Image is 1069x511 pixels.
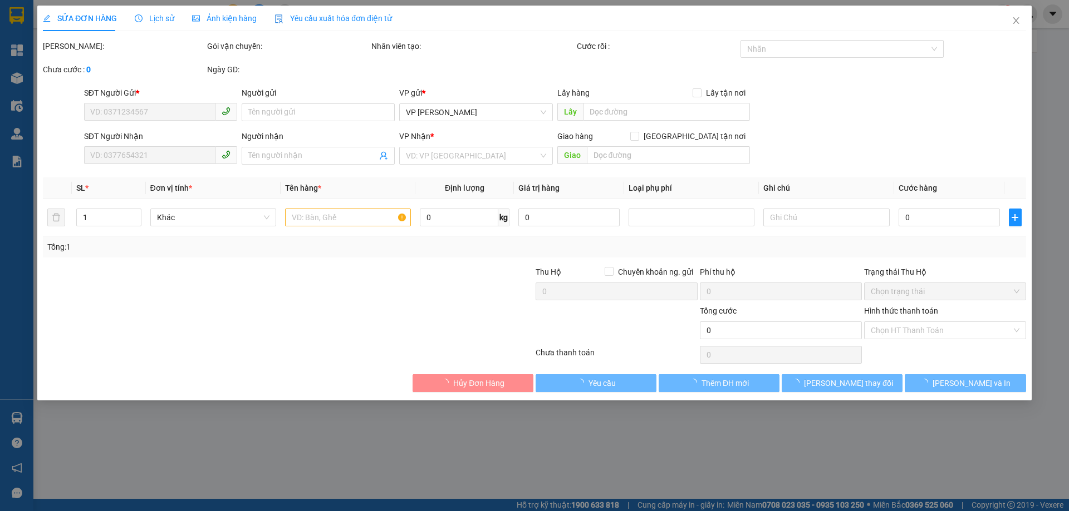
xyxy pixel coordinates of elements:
span: edit [43,14,51,22]
div: Chưa cước : [43,63,205,76]
span: loading [792,379,804,386]
button: delete [47,209,65,226]
span: [GEOGRAPHIC_DATA] tận nơi [639,130,750,142]
span: Yêu cầu xuất hóa đơn điện tử [274,14,392,23]
span: picture [192,14,200,22]
span: Định lượng [445,183,484,192]
div: Người gửi [242,87,395,99]
span: Lấy tận nơi [702,87,750,99]
div: SĐT Người Gửi [84,87,237,99]
button: [PERSON_NAME] thay đổi [782,374,903,392]
span: SỬA ĐƠN HÀNG [43,14,117,23]
input: Dọc đường [587,146,750,164]
div: [PERSON_NAME]: [43,40,205,52]
span: clock-circle [135,14,143,22]
th: Ghi chú [759,177,894,199]
div: Tổng: 1 [47,241,413,253]
span: Hủy Đơn Hàng [453,377,504,389]
div: Chưa thanh toán [534,346,699,366]
input: Dọc đường [583,103,750,121]
span: loading [689,379,702,386]
div: Người nhận [242,130,395,142]
label: Hình thức thanh toán [864,306,938,315]
div: Nhân viên tạo: [371,40,575,52]
div: SĐT Người Nhận [84,130,237,142]
span: plus [1009,213,1021,222]
button: Yêu cầu [536,374,656,392]
img: icon [274,14,283,23]
div: Cước rồi : [577,40,739,52]
span: Chọn trạng thái [871,283,1019,300]
div: Ngày GD: [207,63,369,76]
span: close [1012,16,1021,25]
div: Trạng thái Thu Hộ [864,266,1026,278]
span: Tổng cước [700,306,737,315]
span: Lịch sử [135,14,174,23]
span: Thêm ĐH mới [702,377,749,389]
span: Yêu cầu [589,377,616,389]
button: Thêm ĐH mới [659,374,779,392]
span: Thu Hộ [536,267,561,276]
span: Giao [557,146,587,164]
div: VP gửi [400,87,553,99]
span: Đơn vị tính [150,183,192,192]
span: phone [222,107,231,116]
span: Khác [157,209,269,226]
div: Gói vận chuyển: [207,40,369,52]
button: plus [1009,209,1021,226]
span: Chuyển khoản ng. gửi [614,266,698,278]
span: Tên hàng [285,183,321,192]
span: VP Hồng Lĩnh [406,104,546,121]
span: phone [222,150,231,159]
b: 0 [86,65,91,74]
span: VP Nhận [400,132,431,141]
span: Cước hàng [899,183,937,192]
div: Phí thu hộ [700,266,862,282]
span: Ảnh kiện hàng [192,14,257,23]
button: Hủy Đơn Hàng [413,374,533,392]
span: Lấy [557,103,583,121]
span: [PERSON_NAME] và In [933,377,1011,389]
input: VD: Bàn, Ghế [285,209,411,226]
span: kg [498,209,509,226]
th: Loại phụ phí [624,177,759,199]
span: SL [77,183,86,192]
span: user-add [380,151,389,160]
span: Lấy hàng [557,88,590,97]
span: loading [576,379,589,386]
span: Giá trị hàng [518,183,560,192]
span: Giao hàng [557,132,593,141]
input: Ghi Chú [764,209,890,226]
button: Close [1001,6,1032,37]
span: loading [441,379,453,386]
span: loading [920,379,933,386]
span: [PERSON_NAME] thay đổi [804,377,893,389]
button: [PERSON_NAME] và In [905,374,1026,392]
